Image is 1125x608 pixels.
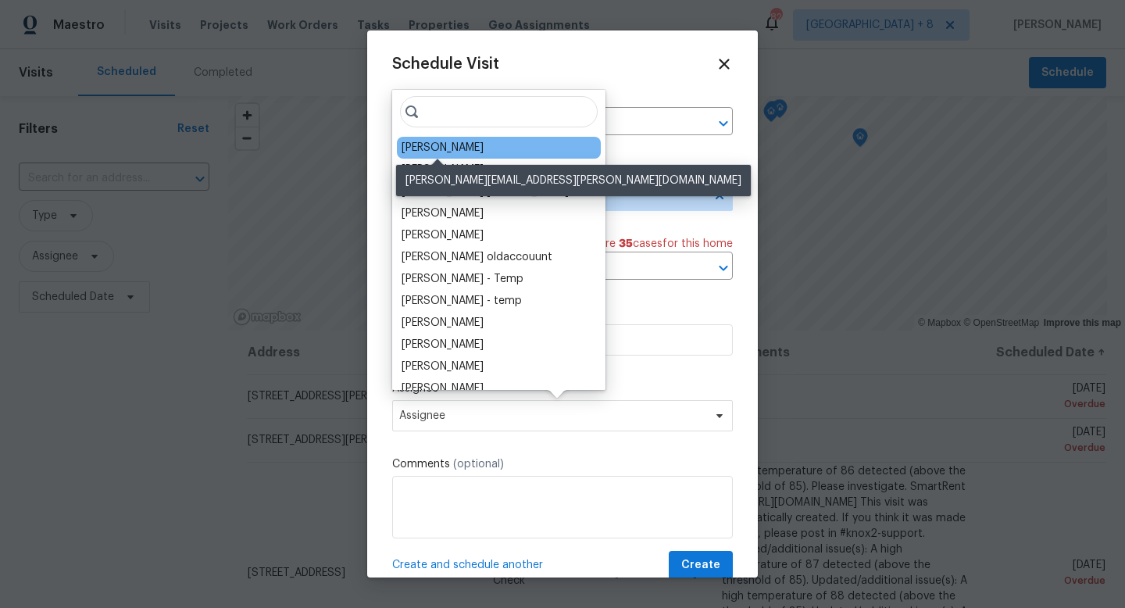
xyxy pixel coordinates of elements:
div: [PERSON_NAME] - Temp [402,271,523,287]
div: [PERSON_NAME] - temp [402,293,522,309]
div: [PERSON_NAME] [402,227,484,243]
button: Open [712,257,734,279]
span: Assignee [399,410,705,422]
div: [PERSON_NAME] [402,359,484,374]
div: [PERSON_NAME][EMAIL_ADDRESS][PERSON_NAME][DOMAIN_NAME] [396,165,751,196]
div: [PERSON_NAME] oldaccouunt [402,249,552,265]
div: [PERSON_NAME] [402,206,484,221]
button: Create [669,551,733,580]
label: Comments [392,456,733,472]
div: [PERSON_NAME] [402,337,484,352]
span: (optional) [453,459,504,470]
span: 35 [619,238,633,249]
span: Create [681,556,720,575]
div: [PERSON_NAME] [402,315,484,331]
div: [PERSON_NAME] [402,381,484,396]
div: [PERSON_NAME] [402,162,484,177]
span: Create and schedule another [392,557,543,573]
span: There are case s for this home [570,236,733,252]
button: Open [712,113,734,134]
span: Schedule Visit [392,56,499,72]
div: [PERSON_NAME] [402,140,484,156]
span: Close [716,55,733,73]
